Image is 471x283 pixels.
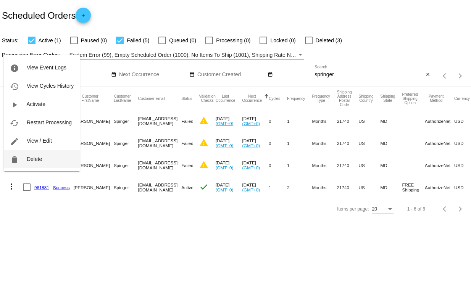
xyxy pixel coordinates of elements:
[27,83,74,89] span: View Cycles History
[10,100,19,109] mat-icon: play_arrow
[10,137,19,146] mat-icon: edit
[26,101,45,107] span: Activate
[10,82,19,91] mat-icon: history
[10,64,19,73] mat-icon: info
[27,64,66,71] span: View Event Logs
[10,119,19,128] mat-icon: cached
[27,156,42,162] span: Delete
[10,155,19,164] mat-icon: delete
[27,119,72,125] span: Restart Processing
[27,138,52,144] span: View / Edit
